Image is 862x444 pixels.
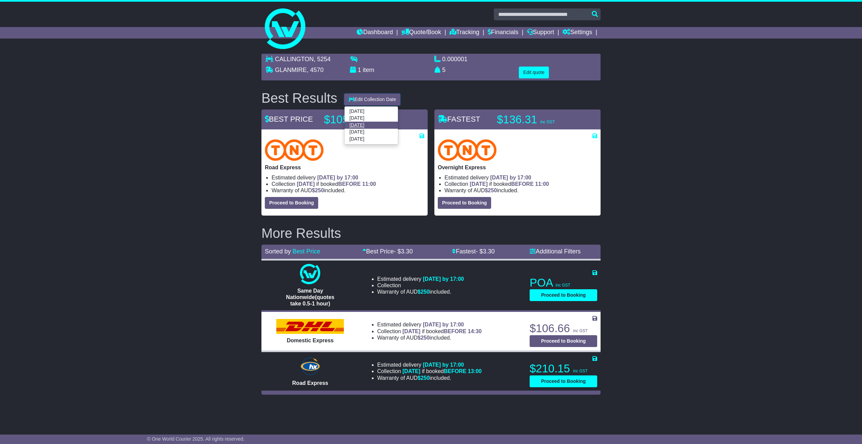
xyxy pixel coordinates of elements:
[394,248,413,255] span: - $
[490,175,531,180] span: [DATE] by 17:00
[530,335,597,347] button: Proceed to Booking
[445,181,597,187] li: Collection
[530,248,581,255] a: Additional Filters
[485,188,497,193] span: $
[377,282,464,289] li: Collection
[363,67,374,73] span: item
[377,375,482,381] li: Warranty of AUD included.
[403,368,421,374] span: [DATE]
[377,335,482,341] li: Warranty of AUD included.
[314,56,331,63] span: , 5254
[293,248,320,255] a: Best Price
[562,27,592,39] a: Settings
[401,248,413,255] span: 3.30
[530,375,597,387] button: Proceed to Booking
[345,129,398,135] a: [DATE]
[497,113,581,126] p: $136.31
[265,164,424,171] p: Road Express
[272,181,424,187] li: Collection
[377,328,482,335] li: Collection
[519,67,549,78] button: Edit quote
[417,289,430,295] span: $
[345,108,398,115] a: [DATE]
[362,181,376,187] span: 11:00
[344,94,401,105] button: Edit Collection Date
[377,362,482,368] li: Estimated delivery
[530,322,597,335] p: $106.66
[265,139,324,161] img: TNT Domestic: Road Express
[535,181,549,187] span: 11:00
[272,174,424,181] li: Estimated delivery
[377,289,464,295] li: Warranty of AUD included.
[417,335,430,341] span: $
[312,188,324,193] span: $
[272,187,424,194] li: Warranty of AUD included.
[345,115,398,122] a: [DATE]
[377,276,464,282] li: Estimated delivery
[317,175,358,180] span: [DATE] by 17:00
[530,276,597,290] p: POA
[299,356,321,376] img: Hunter Express: Road Express
[444,328,466,334] span: BEFORE
[530,289,597,301] button: Proceed to Booking
[438,197,491,209] button: Proceed to Booking
[265,197,318,209] button: Proceed to Booking
[438,139,497,161] img: TNT Domestic: Overnight Express
[470,181,549,187] span: if booked
[315,188,324,193] span: 250
[358,67,361,73] span: 1
[362,248,413,255] a: Best Price- $3.30
[401,27,441,39] a: Quote/Book
[338,181,361,187] span: BEFORE
[423,362,464,368] span: [DATE] by 17:00
[556,283,570,288] span: inc GST
[292,380,328,386] span: Road Express
[287,338,334,343] span: Domestic Express
[345,135,398,142] a: [DATE]
[483,248,495,255] span: 3.30
[442,56,467,63] span: 0.000001
[438,164,597,171] p: Overnight Express
[276,319,344,334] img: DHL: Domestic Express
[488,188,497,193] span: 250
[297,181,315,187] span: [DATE]
[307,67,324,73] span: , 4570
[540,120,555,124] span: inc GST
[450,27,479,39] a: Tracking
[297,181,376,187] span: if booked
[377,368,482,374] li: Collection
[357,27,393,39] a: Dashboard
[438,115,480,123] span: FASTEST
[445,174,597,181] li: Estimated delivery
[421,375,430,381] span: 250
[527,27,554,39] a: Support
[345,122,398,128] a: [DATE]
[468,328,482,334] span: 14:30
[275,67,307,73] span: GLANMIRE
[530,362,597,375] p: $210.15
[421,335,430,341] span: 250
[403,368,482,374] span: if booked
[258,91,341,105] div: Best Results
[445,187,597,194] li: Warranty of AUD included.
[265,248,291,255] span: Sorted by
[488,27,518,39] a: Financials
[444,368,466,374] span: BEFORE
[573,328,587,333] span: inc GST
[452,248,495,255] a: Fastest- $3.30
[470,181,488,187] span: [DATE]
[377,321,482,328] li: Estimated delivery
[261,226,601,241] h2: More Results
[403,328,421,334] span: [DATE]
[468,368,482,374] span: 13:00
[417,375,430,381] span: $
[476,248,495,255] span: - $
[265,115,313,123] span: BEST PRICE
[403,328,482,334] span: if booked
[300,264,320,284] img: One World Courier: Same Day Nationwide(quotes take 0.5-1 hour)
[286,288,334,306] span: Same Day Nationwide(quotes take 0.5-1 hour)
[421,289,430,295] span: 250
[324,113,408,126] p: $105.29
[442,67,446,73] span: 5
[423,276,464,282] span: [DATE] by 17:00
